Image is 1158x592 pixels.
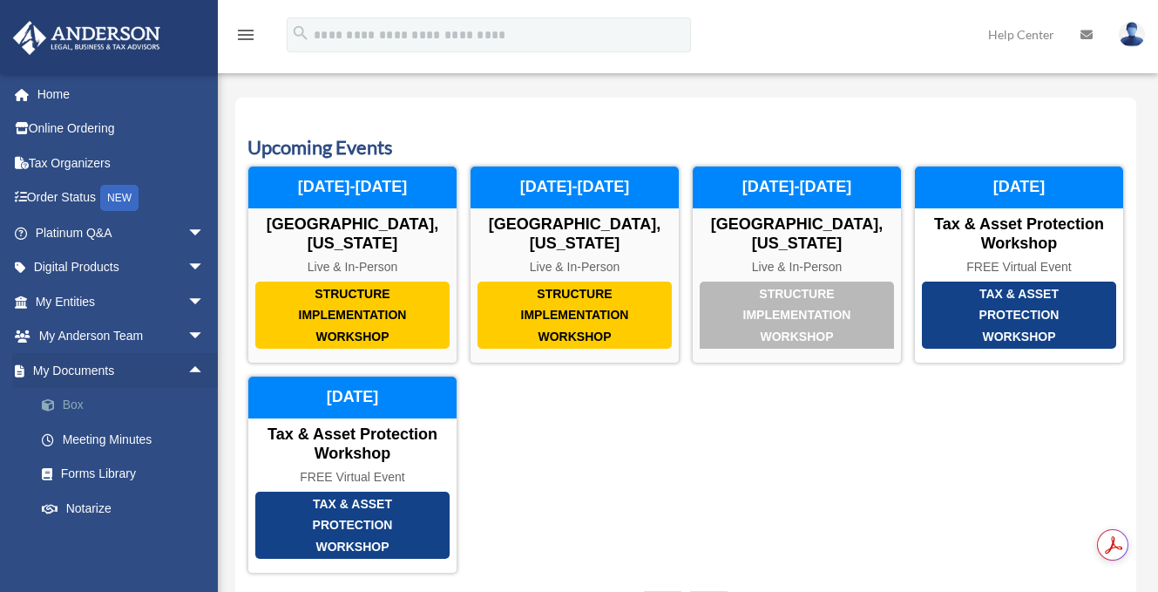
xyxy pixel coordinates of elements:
div: [DATE]-[DATE] [248,167,457,208]
h3: Upcoming Events [247,134,1124,161]
div: Live & In-Person [248,260,457,275]
div: FREE Virtual Event [248,470,457,485]
div: Structure Implementation Workshop [477,282,672,350]
a: menu [235,31,256,45]
div: [GEOGRAPHIC_DATA], [US_STATE] [248,215,457,253]
div: Structure Implementation Workshop [255,282,450,350]
div: FREE Virtual Event [915,260,1123,275]
a: Notarize [24,491,231,526]
a: My Anderson Teamarrow_drop_down [12,319,231,354]
a: Box [24,388,231,423]
div: Tax & Asset Protection Workshop [248,425,457,463]
span: arrow_drop_down [187,215,222,251]
a: Tax Organizers [12,146,231,180]
div: Tax & Asset Protection Workshop [915,215,1123,253]
div: Live & In-Person [693,260,901,275]
div: [DATE]-[DATE] [471,167,679,208]
div: [GEOGRAPHIC_DATA], [US_STATE] [693,215,901,253]
div: [DATE]-[DATE] [693,167,901,208]
i: search [291,24,310,43]
a: Order StatusNEW [12,180,231,216]
span: arrow_drop_down [187,319,222,355]
a: Online Learningarrow_drop_down [12,526,231,561]
a: Structure Implementation Workshop [GEOGRAPHIC_DATA], [US_STATE] Live & In-Person [DATE]-[DATE] [247,166,457,364]
img: Anderson Advisors Platinum Portal [8,21,166,55]
i: menu [235,24,256,45]
img: User Pic [1119,22,1145,47]
div: Tax & Asset Protection Workshop [922,282,1116,350]
span: arrow_drop_down [187,284,222,320]
span: arrow_drop_down [187,250,222,286]
span: arrow_drop_up [187,353,222,389]
div: Tax & Asset Protection Workshop [255,492,450,560]
a: Structure Implementation Workshop [GEOGRAPHIC_DATA], [US_STATE] Live & In-Person [DATE]-[DATE] [470,166,680,364]
a: My Entitiesarrow_drop_down [12,284,231,319]
a: Online Ordering [12,112,231,146]
div: [DATE] [915,167,1123,208]
a: Tax & Asset Protection Workshop Tax & Asset Protection Workshop FREE Virtual Event [DATE] [914,166,1124,364]
span: arrow_drop_down [187,526,222,561]
a: Home [12,77,231,112]
div: NEW [100,185,139,211]
a: Structure Implementation Workshop [GEOGRAPHIC_DATA], [US_STATE] Live & In-Person [DATE]-[DATE] [692,166,902,364]
div: [DATE] [248,377,457,418]
div: [GEOGRAPHIC_DATA], [US_STATE] [471,215,679,253]
a: Platinum Q&Aarrow_drop_down [12,215,231,250]
div: Structure Implementation Workshop [700,282,894,350]
a: Forms Library [24,457,231,492]
a: Digital Productsarrow_drop_down [12,250,231,285]
a: Meeting Minutes [24,422,231,457]
a: My Documentsarrow_drop_up [12,353,231,388]
div: Live & In-Person [471,260,679,275]
a: Tax & Asset Protection Workshop Tax & Asset Protection Workshop FREE Virtual Event [DATE] [247,376,457,574]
